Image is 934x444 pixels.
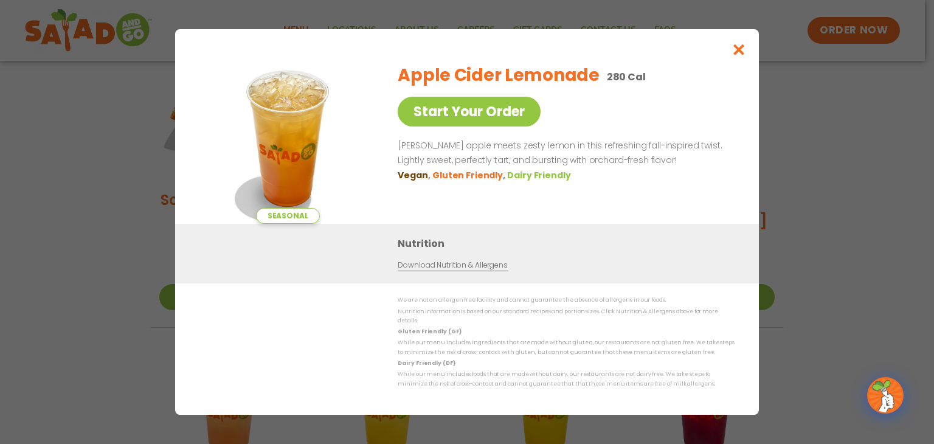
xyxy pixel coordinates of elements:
[256,208,320,224] span: Seasonal
[398,338,735,357] p: While our menu includes ingredients that are made without gluten, our restaurants are not gluten ...
[202,54,373,224] img: Featured product photo for Apple Cider Lemonade
[868,378,902,412] img: wpChatIcon
[719,29,759,70] button: Close modal
[507,169,573,182] li: Dairy Friendly
[432,169,507,182] li: Gluten Friendly
[398,296,735,305] p: We are not an allergen free facility and cannot guarantee the absence of allergens in our foods.
[398,328,461,335] strong: Gluten Friendly (GF)
[398,370,735,389] p: While our menu includes foods that are made without dairy, our restaurants are not dairy free. We...
[398,63,599,88] h2: Apple Cider Lemonade
[398,359,455,367] strong: Dairy Friendly (DF)
[398,260,507,271] a: Download Nutrition & Allergens
[398,307,735,326] p: Nutrition information is based on our standard recipes and portion sizes. Click Nutrition & Aller...
[398,169,432,182] li: Vegan
[398,97,541,127] a: Start Your Order
[607,69,646,85] p: 280 Cal
[398,236,741,251] h3: Nutrition
[398,139,730,168] p: [PERSON_NAME] apple meets zesty lemon in this refreshing fall-inspired twist. Lightly sweet, perf...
